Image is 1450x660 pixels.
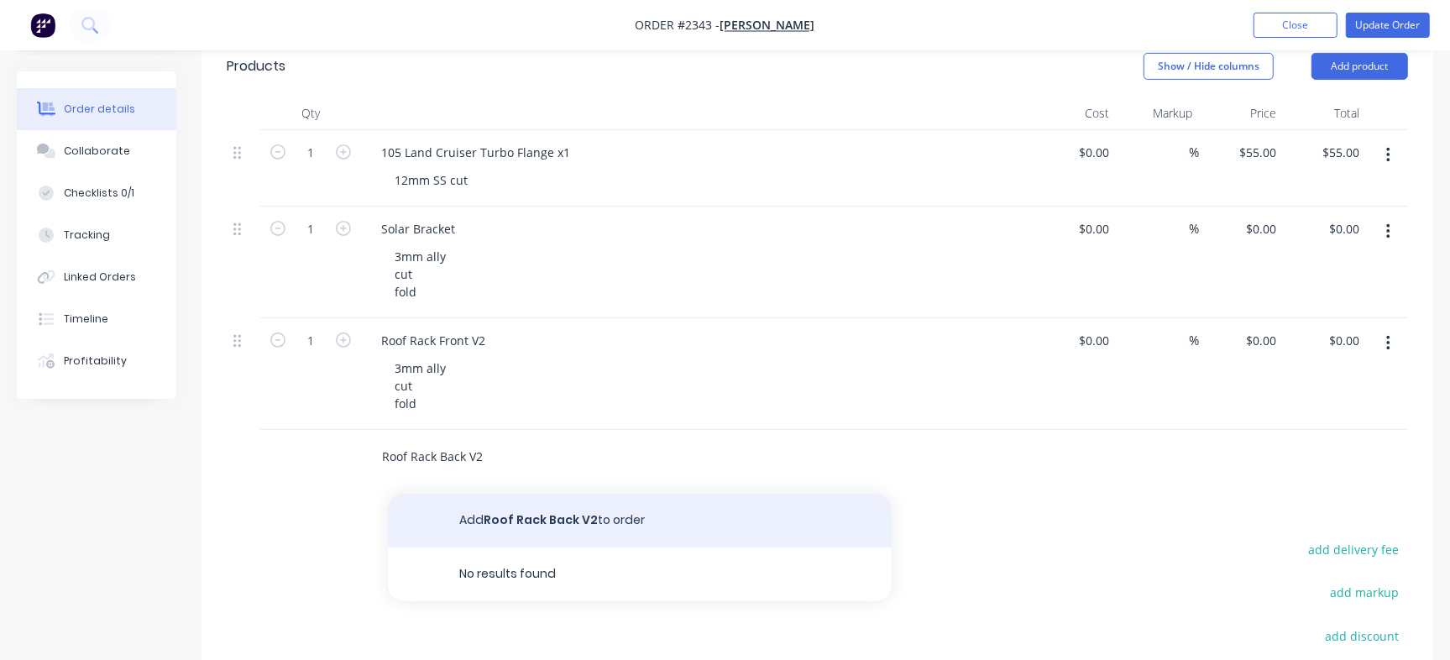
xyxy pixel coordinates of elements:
[17,88,176,130] button: Order details
[1346,13,1430,38] button: Update Order
[17,256,176,298] button: Linked Orders
[381,168,481,192] div: 12mm SS cut
[368,328,499,353] div: Roof Rack Front V2
[64,312,108,327] div: Timeline
[1283,97,1366,130] div: Total
[17,298,176,340] button: Timeline
[1190,219,1200,238] span: %
[64,354,127,369] div: Profitability
[1190,331,1200,350] span: %
[17,130,176,172] button: Collaborate
[381,356,459,416] div: 3mm ally cut fold
[368,217,469,241] div: Solar Bracket
[1317,624,1408,647] button: add discount
[17,172,176,214] button: Checklists 0/1
[1190,143,1200,162] span: %
[1311,53,1408,80] button: Add product
[388,494,892,547] button: AddRoof Rack Back V2to order
[1116,97,1199,130] div: Markup
[1200,97,1283,130] div: Price
[260,97,361,130] div: Qty
[1300,538,1408,561] button: add delivery fee
[1322,581,1408,604] button: add markup
[17,340,176,382] button: Profitability
[30,13,55,38] img: Factory
[720,18,815,34] a: [PERSON_NAME]
[17,214,176,256] button: Tracking
[368,140,584,165] div: 105 Land Cruiser Turbo Flange x1
[64,102,135,117] div: Order details
[1033,97,1116,130] div: Cost
[1254,13,1337,38] button: Close
[636,18,720,34] span: Order #2343 -
[64,186,134,201] div: Checklists 0/1
[227,56,285,76] div: Products
[381,440,717,474] input: Start typing to add a product...
[64,270,136,285] div: Linked Orders
[64,228,110,243] div: Tracking
[381,244,459,304] div: 3mm ally cut fold
[64,144,130,159] div: Collaborate
[1144,53,1274,80] button: Show / Hide columns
